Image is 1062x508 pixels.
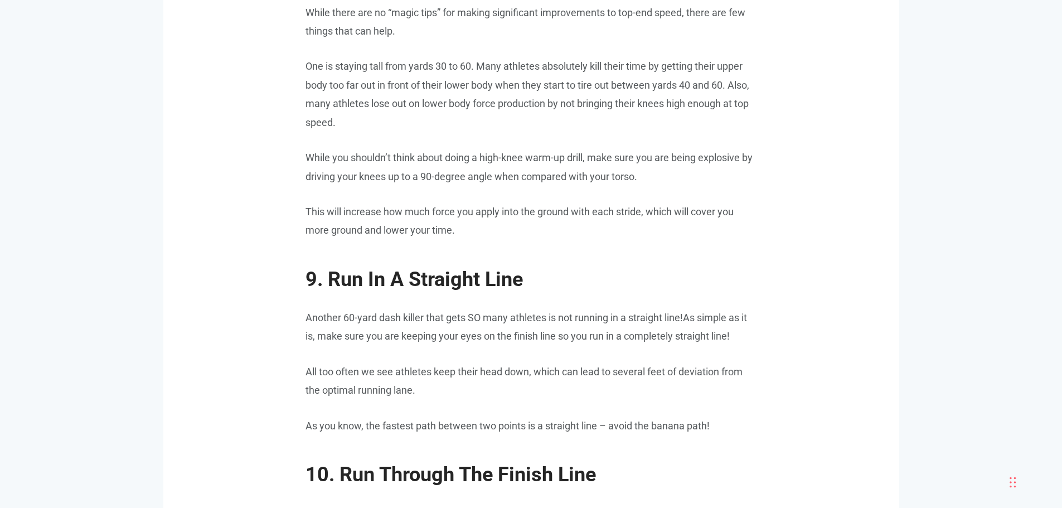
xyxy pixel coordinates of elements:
p: While you shouldn’t think about doing a high-knee warm-up drill, make sure you are being explosiv... [305,148,757,186]
p: All too often we see athletes keep their head down, which can lead to several feet of deviation f... [305,362,757,400]
iframe: Chat Widget [904,388,1062,508]
p: As you know, the fastest path between two points is a straight line – avoid the banana path! [305,417,757,435]
span: 10. Run Through The Finish Line [305,463,596,486]
span: 9. Run In A Straight Line [305,268,523,291]
p: One is staying tall from yards 30 to 60. Many athletes absolutely kill their time by getting thei... [305,57,757,132]
div: Drag [1010,466,1016,499]
p: This will increase how much force you apply into the ground with each stride, which will cover yo... [305,202,757,240]
p: Another 60-yard dash killer that gets SO many athletes is not running in a straight line!As simpl... [305,308,757,346]
p: While there are no “magic tips” for making significant improvements to top-end speed, there are f... [305,3,757,41]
